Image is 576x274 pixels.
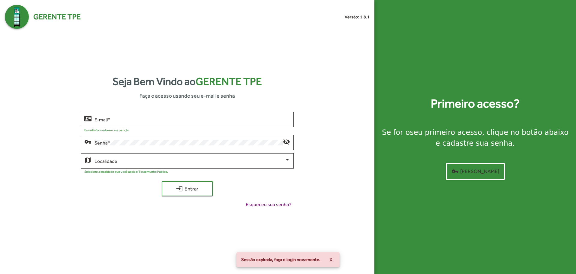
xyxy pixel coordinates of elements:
span: Sessão expirada, faça o login novamente. [241,257,320,263]
mat-icon: map [84,156,91,163]
span: Gerente TPE [196,75,262,87]
strong: seu primeiro acesso [410,128,482,137]
span: Faça o acesso usando seu e-mail e senha [139,92,235,100]
mat-icon: vpn_key [451,168,459,175]
span: Entrar [167,183,207,194]
span: [PERSON_NAME] [451,166,499,177]
button: X [325,254,337,265]
mat-icon: login [176,185,183,192]
mat-icon: visibility_off [283,138,290,145]
div: Se for o , clique no botão abaixo e cadastre sua senha. [382,127,569,149]
strong: Seja Bem Vindo ao [112,74,262,90]
strong: Primeiro acesso? [431,95,520,113]
button: [PERSON_NAME] [446,163,505,180]
button: Entrar [162,181,213,196]
mat-icon: vpn_key [84,138,91,145]
img: Logo Gerente [5,5,29,29]
span: Esqueceu sua senha? [246,201,291,208]
span: X [329,254,332,265]
mat-icon: contact_mail [84,115,91,122]
small: Versão: 1.8.1 [345,14,370,20]
span: Gerente TPE [33,11,81,23]
mat-hint: E-mail informado em sua petição. [84,128,130,132]
mat-hint: Selecione a localidade que você apoia o Testemunho Público. [84,170,168,173]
